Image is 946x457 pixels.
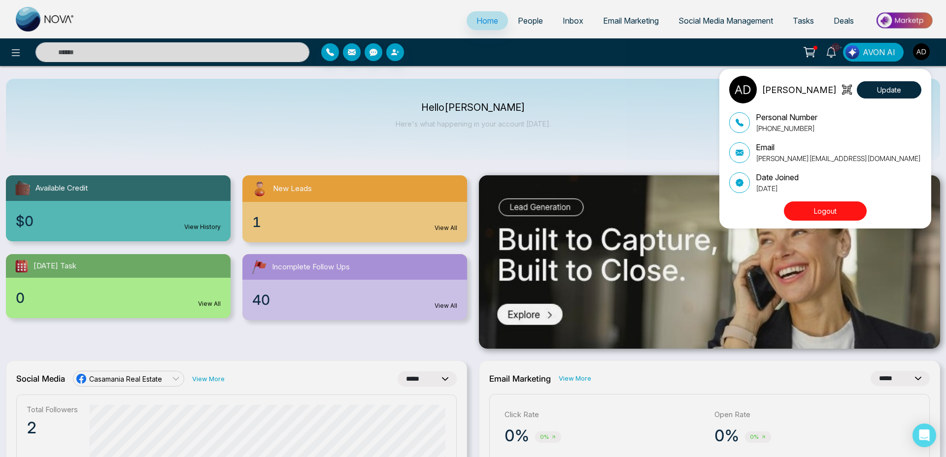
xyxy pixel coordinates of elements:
p: Personal Number [756,111,817,123]
p: [DATE] [756,183,799,194]
button: Update [857,81,921,98]
div: Open Intercom Messenger [912,424,936,447]
p: Email [756,141,921,153]
p: Date Joined [756,171,799,183]
p: [PERSON_NAME][EMAIL_ADDRESS][DOMAIN_NAME] [756,153,921,163]
p: [PERSON_NAME] [762,83,837,97]
button: Logout [784,201,867,221]
p: [PHONE_NUMBER] [756,123,817,133]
